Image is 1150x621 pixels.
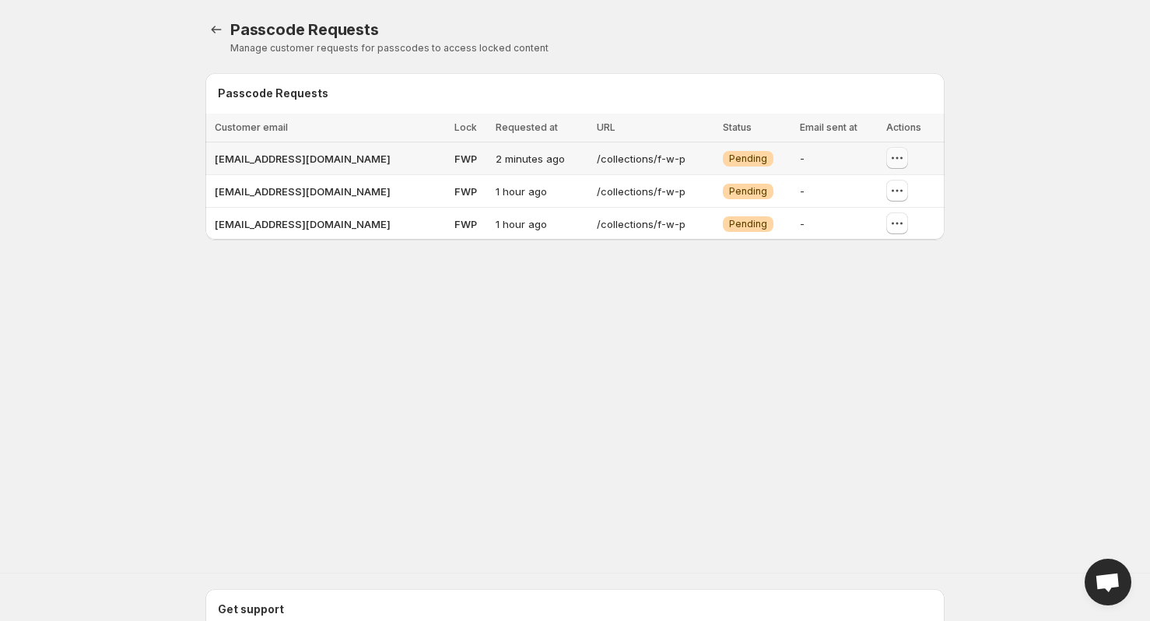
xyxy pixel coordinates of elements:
[215,121,288,133] span: Customer email
[215,218,391,230] span: [EMAIL_ADDRESS][DOMAIN_NAME]
[218,86,328,101] h2: Passcode Requests
[795,208,882,240] td: -
[795,142,882,175] td: -
[729,153,767,165] span: Pending
[496,218,547,230] span: 1 hour ago
[454,185,477,198] span: FWP
[597,153,685,165] span: /collections/f-w-p
[597,185,685,198] span: /collections/f-w-p
[454,218,477,230] span: FWP
[597,218,685,230] span: /collections/f-w-p
[729,218,767,230] span: Pending
[496,153,565,165] span: 2 minutes ago
[230,42,945,54] p: Manage customer requests for passcodes to access locked content
[800,121,857,133] span: Email sent at
[215,153,391,165] span: [EMAIL_ADDRESS][DOMAIN_NAME]
[886,121,921,133] span: Actions
[205,19,227,40] a: Locks
[496,121,558,133] span: Requested at
[215,185,391,198] span: [EMAIL_ADDRESS][DOMAIN_NAME]
[454,153,477,165] span: FWP
[723,121,752,133] span: Status
[218,602,932,617] h2: Get support
[496,185,547,198] span: 1 hour ago
[729,185,767,198] span: Pending
[597,121,615,133] span: URL
[795,175,882,208] td: -
[454,121,477,133] span: Lock
[1085,559,1131,605] div: Open chat
[230,20,379,39] span: Passcode Requests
